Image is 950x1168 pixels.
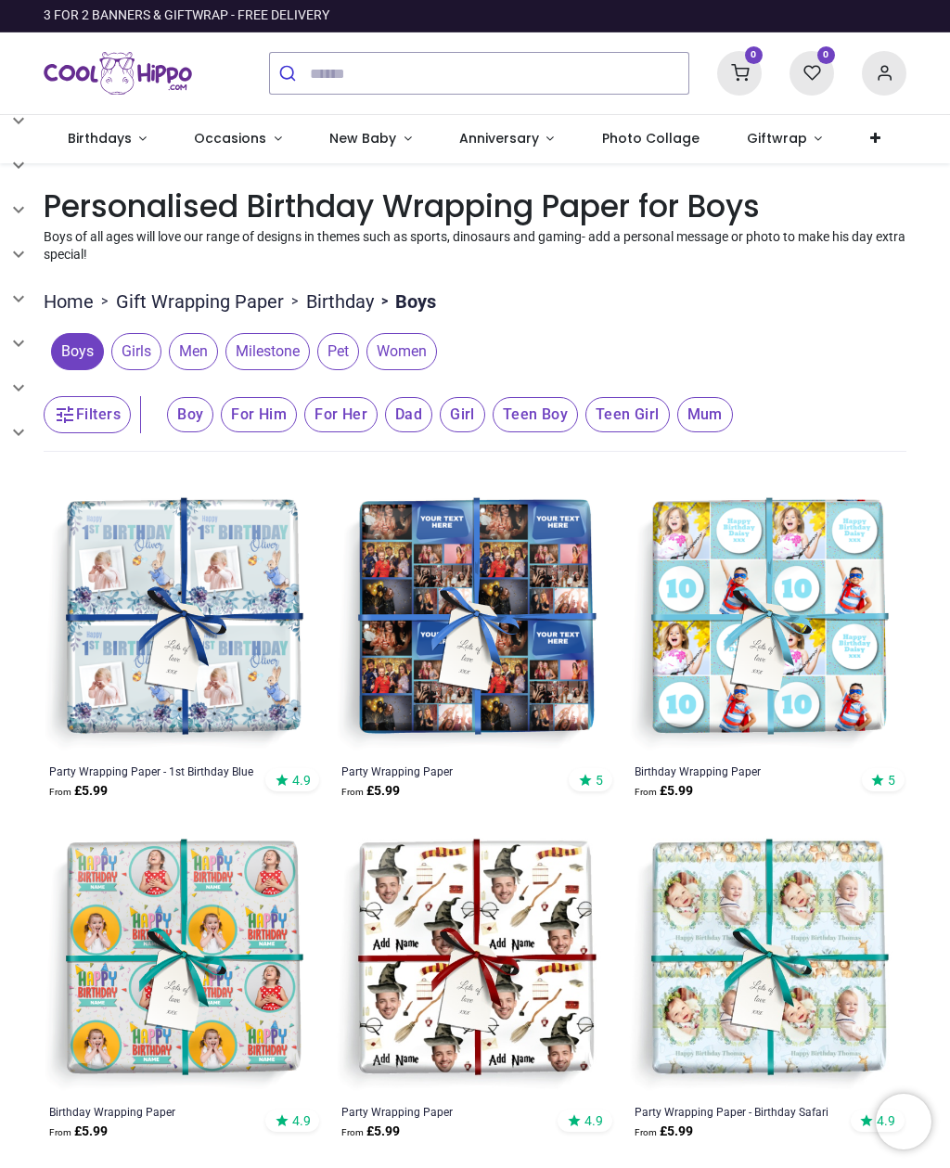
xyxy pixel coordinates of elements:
img: Personalised Birthday Wrapping Paper - Green Party Design- Upload 2 Photos & Add Name [44,821,321,1098]
span: Girls [111,333,161,370]
span: Boys [51,333,104,370]
img: Personalised Party Wrapping Paper - Birthday Safari - Upload 1 Photo & Name [629,821,906,1098]
a: Party Wrapping Paper - 1st Birthday Blue Rabbit [49,764,263,778]
span: Occasions [194,129,266,148]
span: Teen Girl [585,397,670,432]
a: Giftwrap [723,115,846,163]
span: Pet [317,333,359,370]
span: Men [169,333,218,370]
a: Party Wrapping Paper - Birthday Safari [635,1104,848,1119]
h1: Personalised Birthday Wrapping Paper for Boys [44,186,906,228]
span: 4.9 [584,1112,603,1129]
button: Filters [44,396,131,433]
a: Logo of Cool Hippo [44,47,192,99]
span: 5 [888,772,895,789]
a: Birthday Wrapping Paper [635,764,848,778]
strong: £ 5.99 [49,782,108,801]
span: Anniversary [459,129,539,148]
button: Milestone [218,333,310,370]
img: Personalised Party Wrapping Paper - 1st Birthday Blue Rabbit - Upload Photo & Name [44,480,321,757]
span: For Her [304,397,378,432]
span: > [284,292,306,311]
sup: 0 [745,46,763,64]
a: Home [44,289,94,314]
span: For Him [221,397,297,432]
button: Boys [44,333,104,370]
a: Birthday [306,289,374,314]
a: Birthday Wrapping Paper [49,1104,263,1119]
span: 5 [596,772,603,789]
span: Birthdays [68,129,132,148]
span: From [341,787,364,797]
a: Occasions [171,115,306,163]
li: Boys [374,289,436,314]
a: New Baby [306,115,436,163]
span: Mum [677,397,733,432]
img: Personalised Party Wrapping Paper - Wizard Design- Upload 1 Photo [336,821,613,1098]
span: New Baby [329,129,396,148]
a: Birthdays [44,115,171,163]
button: Girls [104,333,161,370]
span: From [635,787,657,797]
span: > [374,292,395,311]
span: Teen Boy [493,397,578,432]
span: From [49,787,71,797]
button: Pet [310,333,359,370]
img: Cool Hippo [44,47,192,99]
p: Boys of all ages will love our range of designs in themes such as sports, dinosaurs and gaming- a... [44,228,906,264]
span: Giftwrap [747,129,807,148]
span: 4.9 [292,772,311,789]
span: Boy [167,397,213,432]
span: Photo Collage [602,129,700,148]
span: Milestone [225,333,310,370]
strong: £ 5.99 [341,1123,400,1141]
button: Submit [270,53,310,94]
a: 0 [790,65,834,80]
strong: £ 5.99 [49,1123,108,1141]
button: Men [161,333,218,370]
iframe: Customer reviews powered by Trustpilot [517,6,906,25]
a: Party Wrapping Paper [341,1104,555,1119]
a: Anniversary [435,115,578,163]
span: 4.9 [292,1112,311,1129]
span: Girl [440,397,485,432]
span: Dad [385,397,432,432]
span: Women [366,333,437,370]
a: 0 [717,65,762,80]
sup: 0 [817,46,835,64]
a: Gift Wrapping Paper [116,289,284,314]
iframe: Brevo live chat [876,1094,931,1149]
img: Personalised Party Wrapping Paper - Blue Design- Upload 9 Photos & Add Text & Name [336,480,613,757]
strong: £ 5.99 [341,782,400,801]
span: From [635,1127,657,1137]
span: From [49,1127,71,1137]
img: Personalised Birthday Wrapping Paper - Blue Party Design- Upload 2 Photos & Add Age [629,480,906,757]
strong: £ 5.99 [635,1123,693,1141]
span: From [341,1127,364,1137]
span: > [94,292,116,311]
a: Party Wrapping Paper [341,764,555,778]
button: Women [359,333,437,370]
div: 3 FOR 2 BANNERS & GIFTWRAP - FREE DELIVERY [44,6,329,25]
strong: £ 5.99 [635,782,693,801]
